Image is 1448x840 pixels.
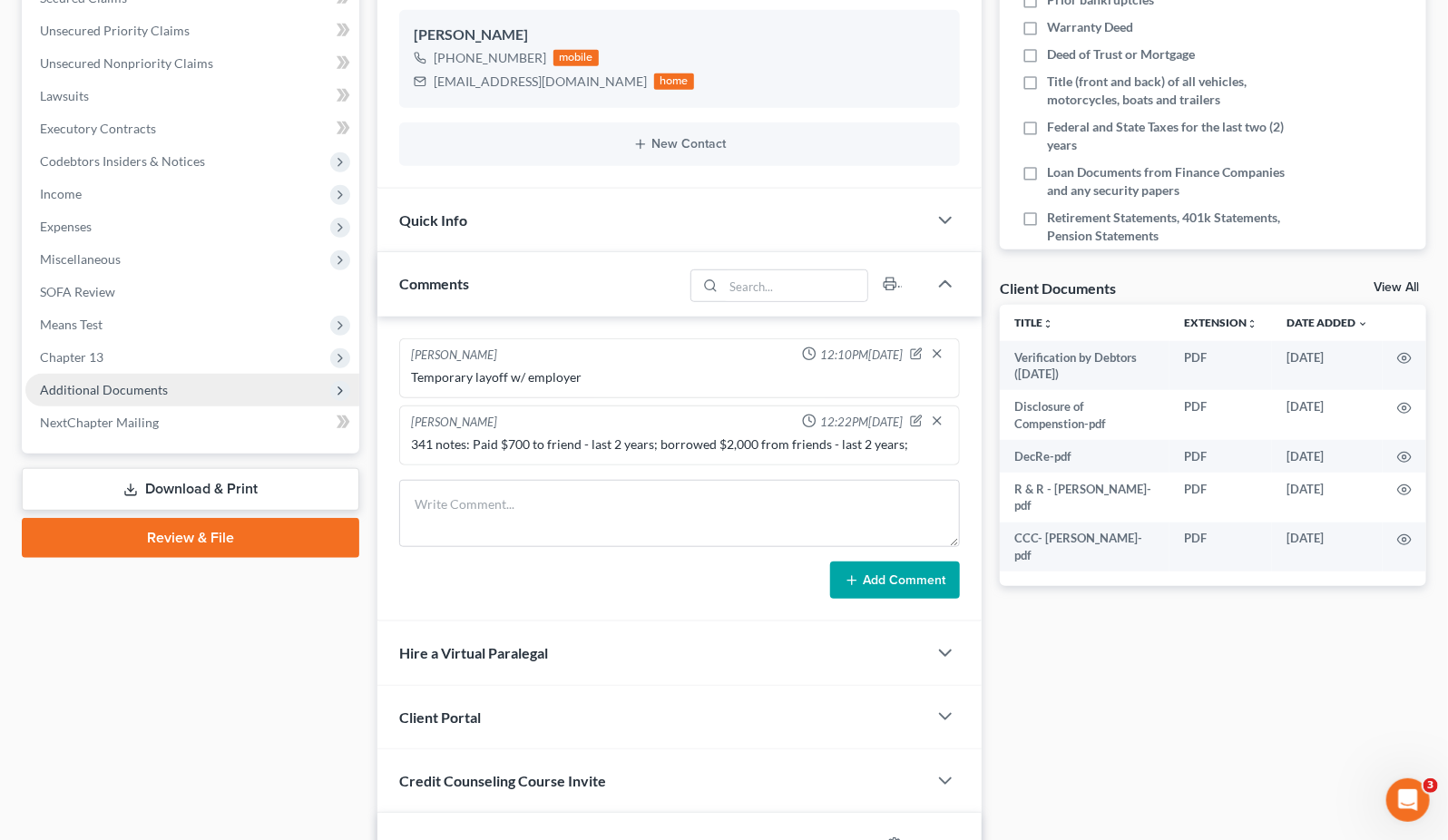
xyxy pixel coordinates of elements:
a: Titleunfold_more [1014,316,1053,329]
span: Unsecured Priority Claims [40,23,190,38]
a: View All [1374,281,1419,294]
span: Warranty Deed [1047,18,1133,36]
td: [DATE] [1272,473,1383,523]
span: Deed of Trust or Mortgage [1047,45,1195,63]
td: R & R - [PERSON_NAME]-pdf [1000,473,1169,523]
a: Date Added expand_more [1287,316,1368,329]
span: Loan Documents from Finance Companies and any security papers [1047,163,1305,200]
a: Extensionunfold_more [1184,316,1257,329]
span: SOFA Review [40,284,115,299]
span: 12:22PM[DATE] [820,414,903,431]
td: PDF [1169,523,1272,572]
span: Income [40,186,82,201]
td: DecRe-pdf [1000,440,1169,473]
span: Retirement Statements, 401k Statements, Pension Statements [1047,209,1305,245]
i: expand_more [1357,318,1368,329]
div: mobile [553,50,599,66]
td: [DATE] [1272,440,1383,473]
i: unfold_more [1042,318,1053,329]
span: 12:10PM[DATE] [820,347,903,364]
span: Credit Counseling Course Invite [399,772,606,789]
span: Lawsuits [40,88,89,103]
a: Unsecured Priority Claims [25,15,359,47]
span: Client Portal [399,708,481,726]
span: Expenses [40,219,92,234]
i: unfold_more [1247,318,1257,329]
iframe: Intercom live chat [1386,778,1430,822]
div: home [654,73,694,90]
span: Chapter 13 [40,349,103,365]
span: Executory Contracts [40,121,156,136]
span: Quick Info [399,211,467,229]
span: NextChapter Mailing [40,415,159,430]
span: Hire a Virtual Paralegal [399,644,548,661]
a: NextChapter Mailing [25,406,359,439]
a: Review & File [22,518,359,558]
span: Comments [399,275,469,292]
div: [EMAIL_ADDRESS][DOMAIN_NAME] [434,73,647,91]
td: Verification by Debtors ([DATE]) [1000,341,1169,391]
a: SOFA Review [25,276,359,308]
span: Codebtors Insiders & Notices [40,153,205,169]
span: Unsecured Nonpriority Claims [40,55,213,71]
div: [PERSON_NAME] [411,347,497,365]
span: Federal and State Taxes for the last two (2) years [1047,118,1305,154]
span: Miscellaneous [40,251,121,267]
td: [DATE] [1272,390,1383,440]
td: PDF [1169,390,1272,440]
a: Lawsuits [25,80,359,112]
span: Additional Documents [40,382,168,397]
button: Add Comment [830,562,960,600]
td: PDF [1169,341,1272,391]
div: 341 notes: Paid $700 to friend - last 2 years; borrowed $2,000 from friends - last 2 years; [411,435,948,454]
td: PDF [1169,440,1272,473]
button: New Contact [414,137,945,151]
td: [DATE] [1272,523,1383,572]
span: 3 [1424,778,1438,793]
td: [DATE] [1272,341,1383,391]
td: CCC- [PERSON_NAME]-pdf [1000,523,1169,572]
div: [PERSON_NAME] [414,24,945,46]
a: Download & Print [22,468,359,511]
div: Client Documents [1000,278,1116,298]
td: PDF [1169,473,1272,523]
input: Search... [724,270,868,301]
div: [PERSON_NAME] [411,414,497,432]
td: Disclosure of Compenstion-pdf [1000,390,1169,440]
div: Temporary layoff w/ employer [411,368,948,386]
a: Unsecured Nonpriority Claims [25,47,359,80]
a: Executory Contracts [25,112,359,145]
span: Means Test [40,317,103,332]
span: Title (front and back) of all vehicles, motorcycles, boats and trailers [1047,73,1305,109]
div: [PHONE_NUMBER] [434,49,546,67]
